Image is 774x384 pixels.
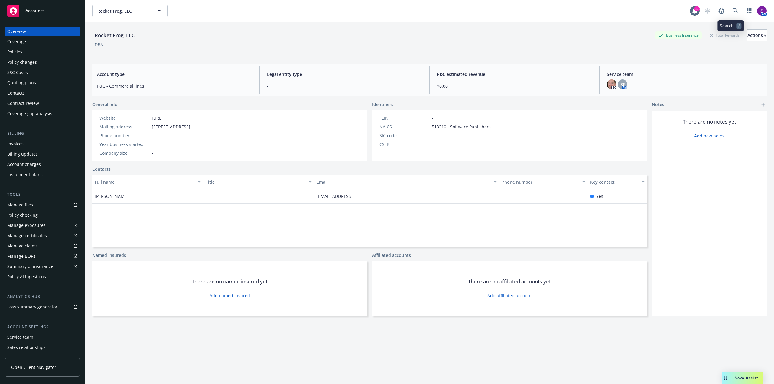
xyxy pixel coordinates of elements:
[701,5,714,17] a: Start snowing
[95,193,128,199] span: [PERSON_NAME]
[97,8,150,14] span: Rocket Frog, LLC
[7,221,46,230] div: Manage exposures
[7,139,24,149] div: Invoices
[152,115,163,121] a: [URL]
[655,31,702,39] div: Business Insurance
[7,68,28,77] div: SSC Cases
[7,262,53,271] div: Summary of insurance
[5,332,80,342] a: Service team
[5,210,80,220] a: Policy checking
[5,109,80,118] a: Coverage gap analysis
[99,124,149,130] div: Mailing address
[7,332,33,342] div: Service team
[620,81,625,88] span: SF
[432,132,433,139] span: -
[5,231,80,240] a: Manage certificates
[757,6,767,16] img: photo
[5,2,80,19] a: Accounts
[97,83,252,89] span: P&C - Commercial lines
[596,193,603,199] span: Yes
[267,83,422,89] span: -
[743,5,755,17] a: Switch app
[5,343,80,352] a: Sales relationships
[267,71,422,77] span: Legal entity type
[152,141,153,147] span: -
[92,101,118,108] span: General info
[5,241,80,251] a: Manage claims
[588,175,647,189] button: Key contact
[206,179,305,185] div: Title
[715,5,727,17] a: Report a Bug
[5,221,80,230] a: Manage exposures
[7,343,46,352] div: Sales relationships
[5,57,80,67] a: Policy changes
[437,83,592,89] span: $0.00
[5,302,80,312] a: Loss summary generator
[92,5,168,17] button: Rocket Frog, LLC
[468,278,551,285] span: There are no affiliated accounts yet
[92,166,111,172] a: Contacts
[5,47,80,57] a: Policies
[5,27,80,36] a: Overview
[152,150,153,156] span: -
[432,115,433,121] span: -
[759,101,767,108] a: add
[590,179,638,185] div: Key contact
[7,47,22,57] div: Policies
[487,292,532,299] a: Add affiliated account
[432,124,491,130] span: 513210 - Software Publishers
[92,31,137,39] div: Rocket Frog, LLC
[5,272,80,282] a: Policy AI ingestions
[379,141,429,147] div: CSLB
[7,37,26,47] div: Coverage
[99,150,149,156] div: Company size
[7,57,37,67] div: Policy changes
[5,160,80,169] a: Account charges
[7,272,46,282] div: Policy AI ingestions
[502,193,508,199] a: -
[607,71,762,77] span: Service team
[95,179,194,185] div: Full name
[729,5,741,17] a: Search
[7,109,52,118] div: Coverage gap analysis
[11,364,56,370] span: Open Client Navigator
[317,193,357,199] a: [EMAIL_ADDRESS]
[203,175,314,189] button: Title
[5,98,80,108] a: Contract review
[5,262,80,271] a: Summary of insurance
[502,179,579,185] div: Phone number
[694,6,700,11] div: 17
[7,98,39,108] div: Contract review
[7,210,38,220] div: Policy checking
[7,170,43,179] div: Installment plans
[92,252,126,258] a: Named insureds
[372,252,411,258] a: Affiliated accounts
[5,200,80,210] a: Manage files
[99,141,149,147] div: Year business started
[372,101,393,108] span: Identifiers
[5,251,80,261] a: Manage BORs
[97,71,252,77] span: Account type
[25,8,44,13] span: Accounts
[7,231,47,240] div: Manage certificates
[722,372,730,384] div: Drag to move
[7,251,36,261] div: Manage BORs
[7,160,41,169] div: Account charges
[379,115,429,121] div: FEIN
[95,41,106,48] div: DBA: -
[683,118,736,125] span: There are no notes yet
[152,124,190,130] span: [STREET_ADDRESS]
[707,31,743,39] div: Total Rewards
[7,302,57,312] div: Loss summary generator
[206,193,207,199] span: -
[5,324,80,330] div: Account settings
[5,68,80,77] a: SSC Cases
[5,37,80,47] a: Coverage
[432,141,433,147] span: -
[210,292,250,299] a: Add named insured
[7,78,36,88] div: Quoting plans
[437,71,592,77] span: P&C estimated revenue
[5,78,80,88] a: Quoting plans
[5,139,80,149] a: Invoices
